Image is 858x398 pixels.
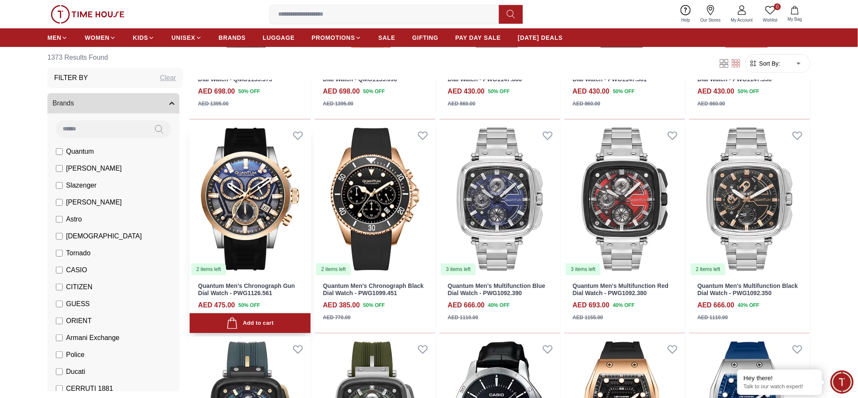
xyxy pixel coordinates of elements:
span: 50 % OFF [613,88,635,95]
a: BRANDS [219,30,246,45]
h4: AED 475.00 [198,300,235,310]
a: SALE [378,30,395,45]
h3: Filter By [54,73,88,83]
span: My Account [728,17,756,23]
a: GIFTING [412,30,439,45]
button: Sort By: [749,59,781,68]
input: Quantum [56,148,63,155]
span: 40 % OFF [738,301,759,309]
span: 50 % OFF [363,88,385,95]
div: AED 860.00 [573,100,600,108]
a: PROMOTIONS [312,30,361,45]
button: Add to cart [190,313,311,333]
div: AED 860.00 [448,100,475,108]
span: Astro [66,214,82,224]
span: Ducati [66,367,85,377]
a: LUGGAGE [263,30,295,45]
a: Our Stores [695,3,726,25]
input: CASIO [56,267,63,274]
span: 50 % OFF [738,88,759,95]
div: Chat Widget [830,370,854,394]
h4: AED 693.00 [573,300,610,310]
a: Quantum Men's Chronograph Black Dial Watch - PWG1099.451 [323,282,424,296]
div: Add to cart [226,318,273,329]
span: Quantum [66,146,94,157]
span: PROMOTIONS [312,33,355,42]
div: AED 1110.00 [698,314,728,321]
a: Quantum Men's Multifunction Red Dial Watch - PWG1092.380 [573,282,669,296]
span: 50 % OFF [238,88,260,95]
span: CASIO [66,265,87,275]
a: PAY DAY SALE [455,30,501,45]
span: 50 % OFF [363,301,385,309]
span: GUESS [66,299,90,309]
a: 0Wishlist [758,3,783,25]
h4: AED 666.00 [448,300,485,310]
input: [PERSON_NAME] [56,199,63,206]
span: ORIENT [66,316,91,326]
a: [DATE] DEALS [518,30,563,45]
div: AED 770.00 [323,314,350,321]
span: 50 % OFF [238,301,260,309]
img: ... [51,5,124,24]
a: Quantum Men's Multifunction Black Dial Watch - PWG1092.350 [698,282,798,296]
span: WOMEN [85,33,110,42]
span: Our Stores [697,17,724,23]
img: Quantum Men's Chronograph Gun Dial Watch - PWG1126.561 [190,123,311,276]
h4: AED 430.00 [573,86,610,97]
input: [DEMOGRAPHIC_DATA] [56,233,63,240]
div: 2 items left [191,263,226,275]
span: CITIZEN [66,282,92,292]
div: 2 items left [691,263,726,275]
a: Quantum Men's Multifunction Red Dial Watch - PWG1092.3803 items left [564,123,685,276]
img: Quantum Men's Multifunction Black Dial Watch - PWG1092.350 [689,123,810,276]
div: AED 1155.00 [573,314,603,321]
a: Quantum Men's Multifunction Blue Dial Watch - PWG1092.3903 items left [439,123,560,276]
div: AED 1395.00 [323,100,353,108]
div: AED 1110.00 [448,314,478,321]
div: 3 items left [441,263,476,275]
img: Quantum Men's Multifunction Red Dial Watch - PWG1092.380 [564,123,685,276]
span: Tornado [66,248,91,258]
a: MEN [47,30,68,45]
span: Police [66,350,85,360]
div: 2 items left [316,263,351,275]
span: KIDS [133,33,148,42]
a: Quantum Men's Multifunction Blue Dial Watch - PWG1092.390 [448,282,545,296]
div: 3 items left [566,263,601,275]
span: BRANDS [219,33,246,42]
span: GIFTING [412,33,439,42]
h4: AED 698.00 [198,86,235,97]
div: Clear [160,73,176,83]
input: CITIZEN [56,284,63,290]
input: ORIENT [56,318,63,324]
button: My Bag [783,4,807,24]
span: [DATE] DEALS [518,33,563,42]
span: SALE [378,33,395,42]
span: Slazenger [66,180,97,191]
h4: AED 430.00 [448,86,485,97]
a: Quantum Men's Chronograph Gun Dial Watch - PWG1126.561 [198,282,295,296]
span: Sort By: [758,59,781,68]
button: Brands [47,93,179,113]
div: Hey there! [744,374,816,382]
a: Quantum Men's Multifunction Black Dial Watch - PWG1092.3502 items left [689,123,810,276]
a: Quantum Men's Chronograph Black Dial Watch - PWG1099.4512 items left [315,123,436,276]
a: KIDS [133,30,154,45]
a: WOMEN [85,30,116,45]
input: CERRUTI 1881 [56,385,63,392]
div: AED 860.00 [698,100,725,108]
span: [DEMOGRAPHIC_DATA] [66,231,142,241]
h6: 1373 Results Found [47,47,183,68]
span: Help [678,17,694,23]
input: Ducati [56,368,63,375]
input: Slazenger [56,182,63,189]
input: [PERSON_NAME] [56,165,63,172]
span: [PERSON_NAME] [66,197,122,207]
h4: AED 698.00 [323,86,360,97]
img: Quantum Men's Chronograph Black Dial Watch - PWG1099.451 [315,123,436,276]
input: Armani Exchange [56,334,63,341]
img: Quantum Men's Multifunction Blue Dial Watch - PWG1092.390 [439,123,560,276]
input: Astro [56,216,63,223]
span: MEN [47,33,61,42]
